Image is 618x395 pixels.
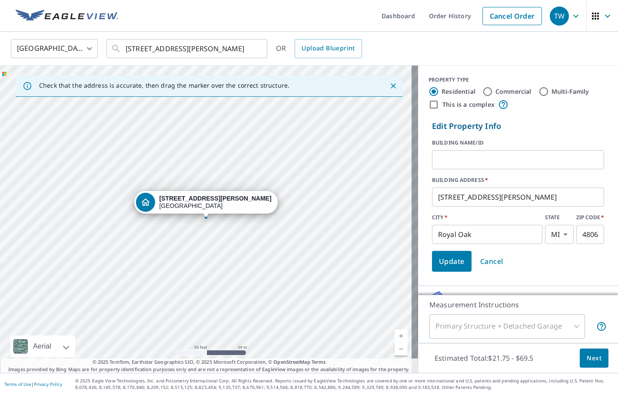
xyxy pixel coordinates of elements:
[545,225,574,244] div: MI
[388,80,399,92] button: Close
[552,87,589,96] label: Multi-Family
[439,255,465,267] span: Update
[425,290,611,310] div: Full House ProductsNew
[34,381,62,387] a: Privacy Policy
[432,139,604,147] label: BUILDING NAME/ID
[473,251,510,272] button: Cancel
[39,82,289,89] p: Check that the address is accurate, then drag the marker over the correct structure.
[159,195,271,202] strong: [STREET_ADDRESS][PERSON_NAME]
[273,359,310,365] a: OpenStreetMap
[587,353,601,364] span: Next
[302,43,355,54] span: Upload Blueprint
[395,342,408,355] a: Current Level 19, Zoom Out
[550,7,569,26] div: TW
[432,251,472,272] button: Update
[442,87,475,96] label: Residential
[159,195,271,210] div: [GEOGRAPHIC_DATA]
[432,214,542,221] label: CITY
[495,87,532,96] label: Commercial
[482,7,542,25] a: Cancel Order
[580,349,608,368] button: Next
[134,191,277,218] div: Dropped pin, building 1, Residential property, 520 N Wilson Ave Royal Oak, MI 48067
[30,336,54,357] div: Aerial
[126,36,249,61] input: Search by address or latitude-longitude
[11,36,98,61] div: [GEOGRAPHIC_DATA]
[432,176,604,184] label: BUILDING ADDRESS
[4,382,62,387] p: |
[16,10,118,23] img: EV Logo
[10,336,75,357] div: Aerial
[75,378,614,391] p: © 2025 Eagle View Technologies, Inc. and Pictometry International Corp. All Rights Reserved. Repo...
[312,359,326,365] a: Terms
[576,214,604,221] label: ZIP CODE
[442,100,495,109] label: This is a complex
[429,76,608,84] div: PROPERTY TYPE
[429,314,585,339] div: Primary Structure + Detached Garage
[596,321,607,332] span: Your report will include the primary structure and a detached garage if one exists.
[395,329,408,342] a: Current Level 19, Zoom In
[276,39,362,58] div: OR
[429,300,607,310] p: Measurement Instructions
[428,349,541,368] p: Estimated Total: $21.75 - $69.5
[432,120,604,132] p: Edit Property Info
[545,214,574,221] label: STATE
[480,255,503,267] span: Cancel
[93,359,326,366] span: © 2025 TomTom, Earthstar Geographics SIO, © 2025 Microsoft Corporation, ©
[4,381,31,387] a: Terms of Use
[295,39,362,58] a: Upload Blueprint
[551,230,560,239] em: MI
